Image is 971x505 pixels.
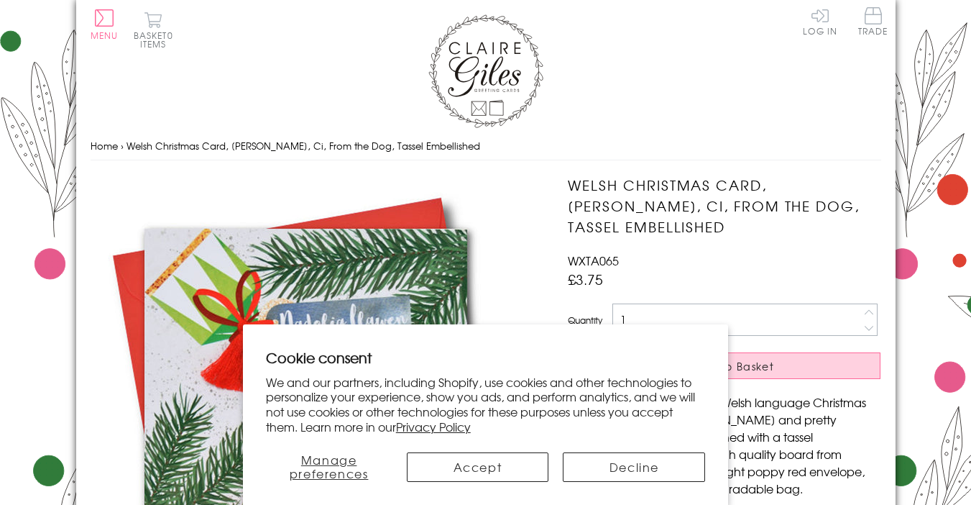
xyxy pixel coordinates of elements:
[428,14,543,128] img: Claire Giles Greetings Cards
[563,452,705,482] button: Decline
[568,269,603,289] span: £3.75
[692,359,774,373] span: Add to Basket
[266,347,706,368] h2: Cookie consent
[91,9,119,40] button: Menu
[803,7,837,35] a: Log In
[396,418,471,435] a: Privacy Policy
[91,29,119,42] span: Menu
[91,139,118,153] a: Home
[407,452,549,482] button: Accept
[140,29,173,50] span: 0 items
[568,175,880,237] h1: Welsh Christmas Card, [PERSON_NAME], Ci, From the Dog, Tassel Embellished
[568,314,602,327] label: Quantity
[290,451,369,482] span: Manage preferences
[266,452,392,482] button: Manage preferences
[91,132,881,161] nav: breadcrumbs
[266,375,706,435] p: We and our partners, including Shopify, use cookies and other technologies to personalize your ex...
[858,7,888,38] a: Trade
[126,139,480,153] span: Welsh Christmas Card, [PERSON_NAME], Ci, From the Dog, Tassel Embellished
[134,12,173,48] button: Basket0 items
[858,7,888,35] span: Trade
[568,252,619,269] span: WXTA065
[121,139,124,153] span: ›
